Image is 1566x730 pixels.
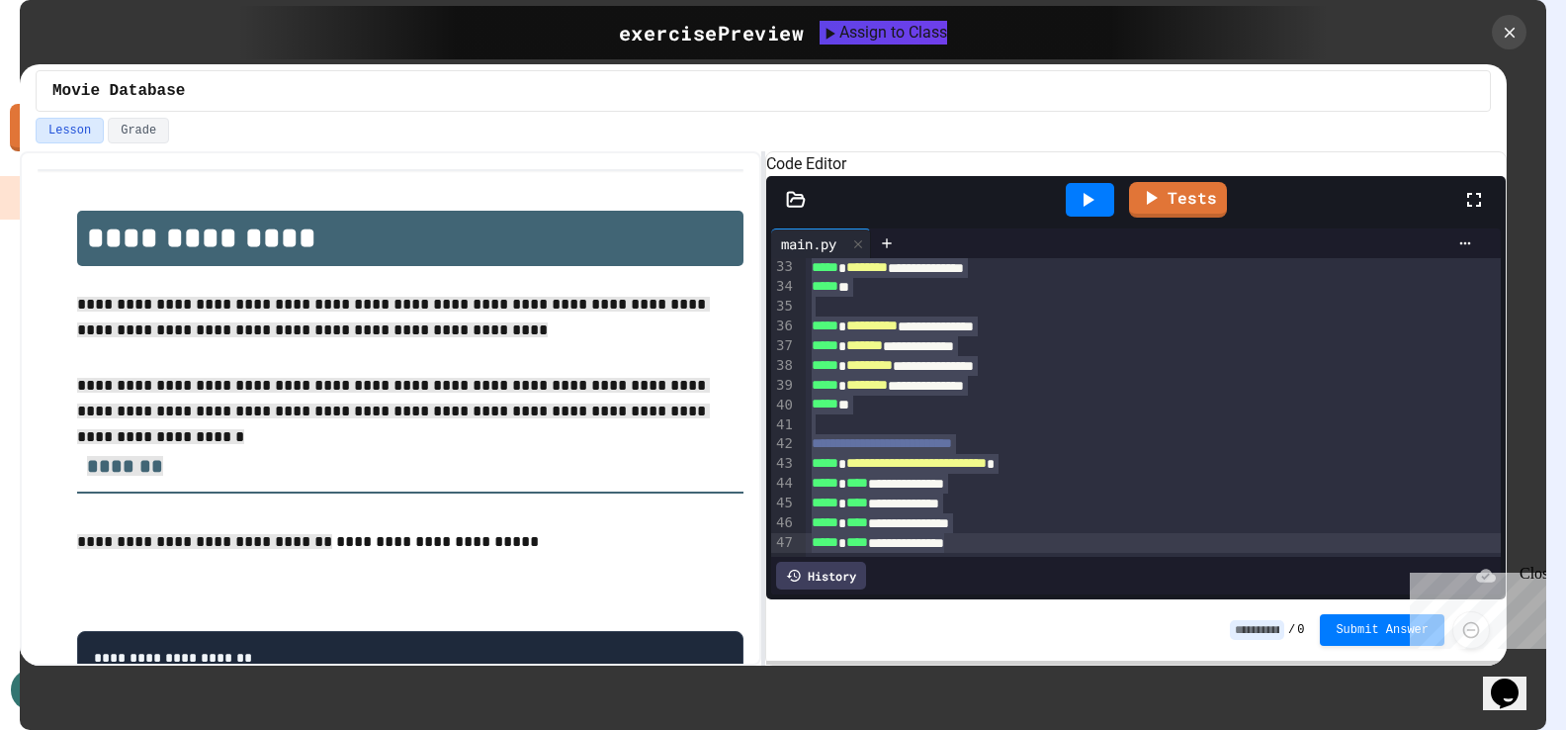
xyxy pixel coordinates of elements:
[1402,565,1546,649] iframe: chat widget
[771,415,796,435] div: 41
[1288,622,1295,638] span: /
[771,454,796,474] div: 43
[619,18,805,47] div: exercise Preview
[1297,622,1304,638] span: 0
[108,118,169,143] button: Grade
[771,533,796,553] div: 47
[771,396,796,415] div: 40
[771,356,796,376] div: 38
[771,434,796,454] div: 42
[1320,614,1444,646] button: Submit Answer
[52,79,185,103] span: Movie Database
[36,118,104,143] button: Lesson
[1483,651,1546,710] iframe: chat widget
[8,8,136,126] div: Chat with us now!Close
[1129,182,1227,218] a: Tests
[771,494,796,513] div: 45
[1336,622,1429,638] span: Submit Answer
[771,474,796,494] div: 44
[771,376,796,396] div: 39
[771,297,796,317] div: 35
[776,562,866,590] div: History
[771,257,796,277] div: 33
[766,152,1506,176] h6: Code Editor
[771,336,796,356] div: 37
[771,228,871,258] div: main.py
[771,233,846,254] div: main.py
[771,513,796,533] div: 46
[771,317,796,336] div: 36
[771,277,796,297] div: 34
[820,21,947,45] button: Assign to Class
